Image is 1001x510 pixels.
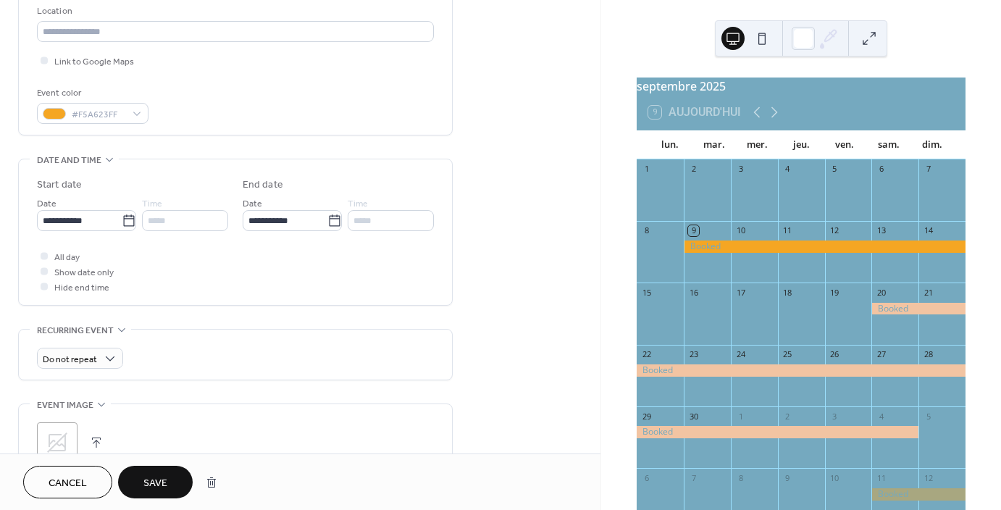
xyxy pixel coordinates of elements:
div: dim. [910,130,954,159]
div: 28 [923,349,934,360]
div: 29 [641,411,652,422]
span: Date and time [37,153,101,168]
div: 23 [688,349,699,360]
span: Show date only [54,265,114,280]
div: 15 [641,287,652,298]
span: Date [37,196,56,212]
div: 8 [641,225,652,236]
div: ; [37,422,78,463]
div: 26 [829,349,840,360]
span: Link to Google Maps [54,54,134,70]
div: 27 [876,349,887,360]
span: All day [54,250,80,265]
div: 9 [782,472,793,483]
span: Save [143,476,167,491]
div: 21 [923,287,934,298]
div: 16 [688,287,699,298]
span: Time [348,196,368,212]
div: 30 [688,411,699,422]
div: Location [37,4,431,19]
div: 7 [923,164,934,175]
div: 11 [782,225,793,236]
div: Booked [637,426,918,438]
div: 5 [829,164,840,175]
span: Do not repeat [43,351,97,368]
div: jeu. [779,130,823,159]
div: 6 [876,164,887,175]
div: 24 [735,349,746,360]
div: 1 [641,164,652,175]
div: sam. [866,130,910,159]
div: ven. [823,130,866,159]
div: 1 [735,411,746,422]
div: 22 [641,349,652,360]
div: 7 [688,472,699,483]
div: 12 [829,225,840,236]
div: 11 [876,472,887,483]
div: 4 [782,164,793,175]
div: 2 [782,411,793,422]
span: Time [142,196,162,212]
div: 4 [876,411,887,422]
div: Booked [871,303,966,315]
span: Event image [37,398,93,413]
span: Hide end time [54,280,109,296]
div: Booked [871,488,966,501]
div: Booked [637,364,966,377]
span: Recurring event [37,323,114,338]
div: 9 [688,225,699,236]
div: 10 [829,472,840,483]
div: 2 [688,164,699,175]
span: Date [243,196,262,212]
div: 3 [829,411,840,422]
div: 5 [923,411,934,422]
div: 10 [735,225,746,236]
div: septembre 2025 [637,78,966,95]
div: 3 [735,164,746,175]
div: mar. [692,130,735,159]
button: Save [118,466,193,498]
div: 6 [641,472,652,483]
span: #F5A623FF [72,107,125,122]
div: 19 [829,287,840,298]
div: 20 [876,287,887,298]
div: 14 [923,225,934,236]
div: 8 [735,472,746,483]
div: Event color [37,85,146,101]
span: Cancel [49,476,87,491]
div: 17 [735,287,746,298]
div: 13 [876,225,887,236]
div: 18 [782,287,793,298]
div: Start date [37,177,82,193]
div: mer. [736,130,779,159]
div: 12 [923,472,934,483]
div: End date [243,177,283,193]
div: lun. [648,130,692,159]
button: Cancel [23,466,112,498]
div: Booked [684,241,966,253]
div: 25 [782,349,793,360]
